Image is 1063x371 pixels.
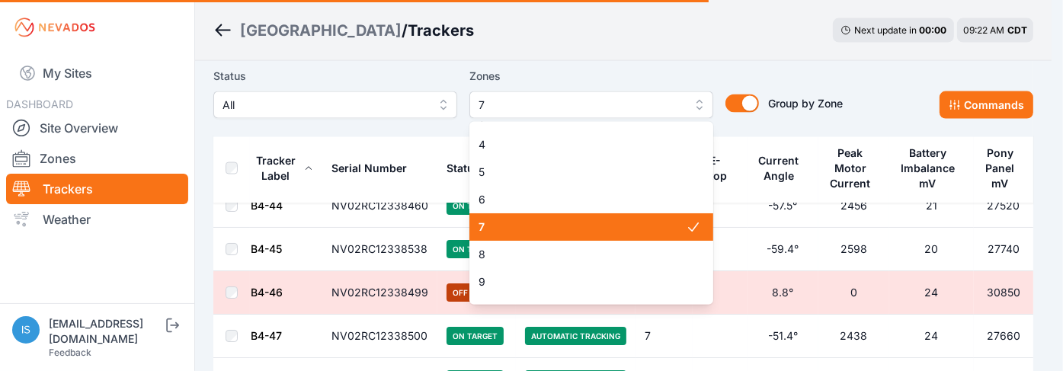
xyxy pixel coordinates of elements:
span: 7 [479,219,686,235]
span: 4 [479,137,686,152]
span: 10 [479,302,686,317]
div: 7 [469,122,713,305]
button: 7 [469,91,713,119]
span: 8 [479,247,686,262]
span: 5 [479,165,686,180]
span: 9 [479,274,686,289]
span: 6 [479,192,686,207]
span: 7 [479,96,683,114]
